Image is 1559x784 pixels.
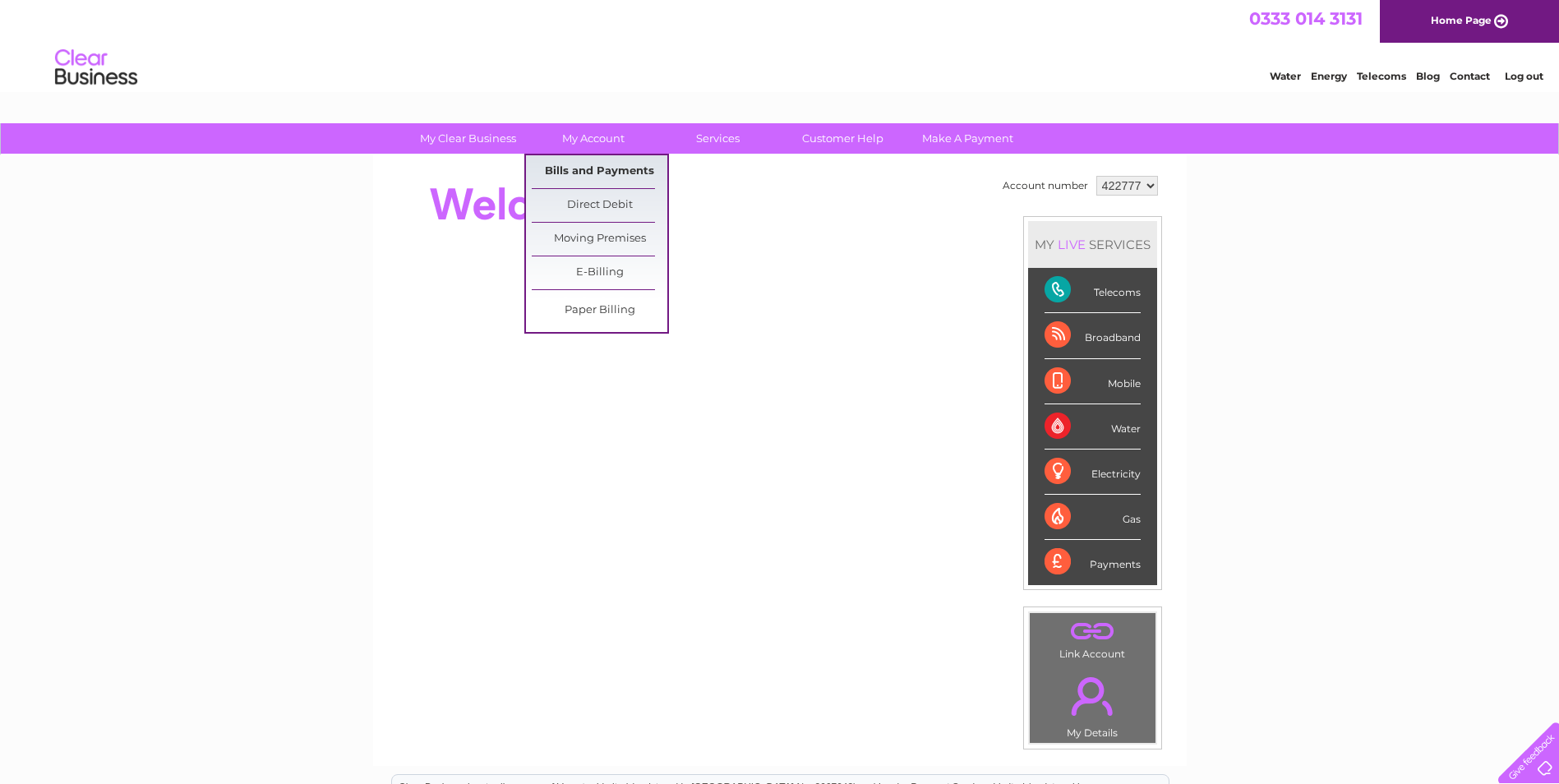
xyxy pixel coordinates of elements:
[1045,313,1141,358] div: Broadband
[392,9,1169,80] div: Clear Business is a trading name of Verastar Limited (registered in [GEOGRAPHIC_DATA] No. 3667643...
[1311,70,1347,82] a: Energy
[1045,540,1141,584] div: Payments
[1045,359,1141,404] div: Mobile
[1450,70,1490,82] a: Contact
[1034,617,1151,646] a: .
[532,155,667,188] a: Bills and Payments
[1416,70,1440,82] a: Blog
[1505,70,1543,82] a: Log out
[1270,70,1301,82] a: Water
[1045,268,1141,313] div: Telecoms
[1034,667,1151,725] a: .
[525,123,661,154] a: My Account
[1357,70,1406,82] a: Telecoms
[1045,404,1141,450] div: Water
[1054,237,1089,252] div: LIVE
[1045,450,1141,495] div: Electricity
[54,43,138,93] img: logo.png
[1045,495,1141,540] div: Gas
[1029,663,1156,744] td: My Details
[400,123,536,154] a: My Clear Business
[1029,612,1156,664] td: Link Account
[532,189,667,222] a: Direct Debit
[532,223,667,256] a: Moving Premises
[650,123,786,154] a: Services
[1028,221,1157,268] div: MY SERVICES
[1249,8,1363,29] a: 0333 014 3131
[999,172,1092,200] td: Account number
[532,256,667,289] a: E-Billing
[532,294,667,327] a: Paper Billing
[900,123,1035,154] a: Make A Payment
[775,123,911,154] a: Customer Help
